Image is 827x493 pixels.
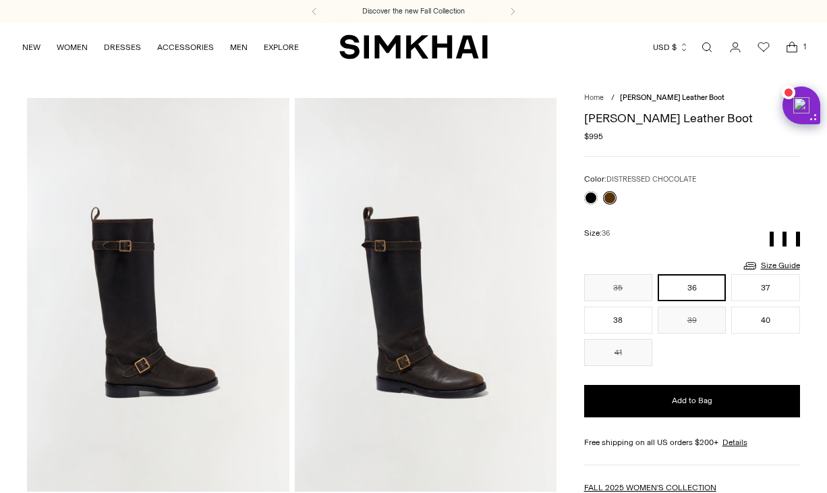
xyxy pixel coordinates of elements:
button: 39 [658,307,726,334]
button: 41 [584,339,652,366]
a: Open search modal [693,34,720,61]
a: EXPLORE [264,32,299,62]
button: 38 [584,307,652,334]
a: NEW [22,32,40,62]
a: FALL 2025 WOMEN'S COLLECTION [584,483,716,492]
div: / [611,93,615,104]
nav: breadcrumbs [584,93,800,104]
div: Free shipping on all US orders $200+ [584,436,800,448]
a: Home [584,93,604,102]
a: SIMKHAI [339,34,488,60]
img: Noah Moto Leather Boot [295,98,557,491]
button: 40 [731,307,799,334]
a: DRESSES [104,32,141,62]
button: USD $ [653,32,689,62]
label: Color: [584,173,696,186]
a: Discover the new Fall Collection [362,6,465,17]
span: DISTRESSED CHOCOLATE [606,175,696,184]
button: Add to Bag [584,385,800,417]
span: $995 [584,130,603,142]
a: Details [722,436,747,448]
button: 36 [658,274,726,301]
h1: [PERSON_NAME] Leather Boot [584,112,800,124]
label: Size: [584,227,610,240]
button: 37 [731,274,799,301]
span: 1 [799,41,811,53]
img: Noah Moto Leather Boot [27,98,289,491]
a: Go to the account page [722,34,749,61]
span: 36 [602,229,610,238]
a: WOMEN [57,32,88,62]
a: ACCESSORIES [157,32,214,62]
a: Size Guide [742,257,800,274]
a: MEN [230,32,248,62]
a: Wishlist [750,34,777,61]
span: [PERSON_NAME] Leather Boot [620,93,724,102]
span: Add to Bag [672,395,712,407]
a: Open cart modal [778,34,805,61]
button: 35 [584,274,652,301]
